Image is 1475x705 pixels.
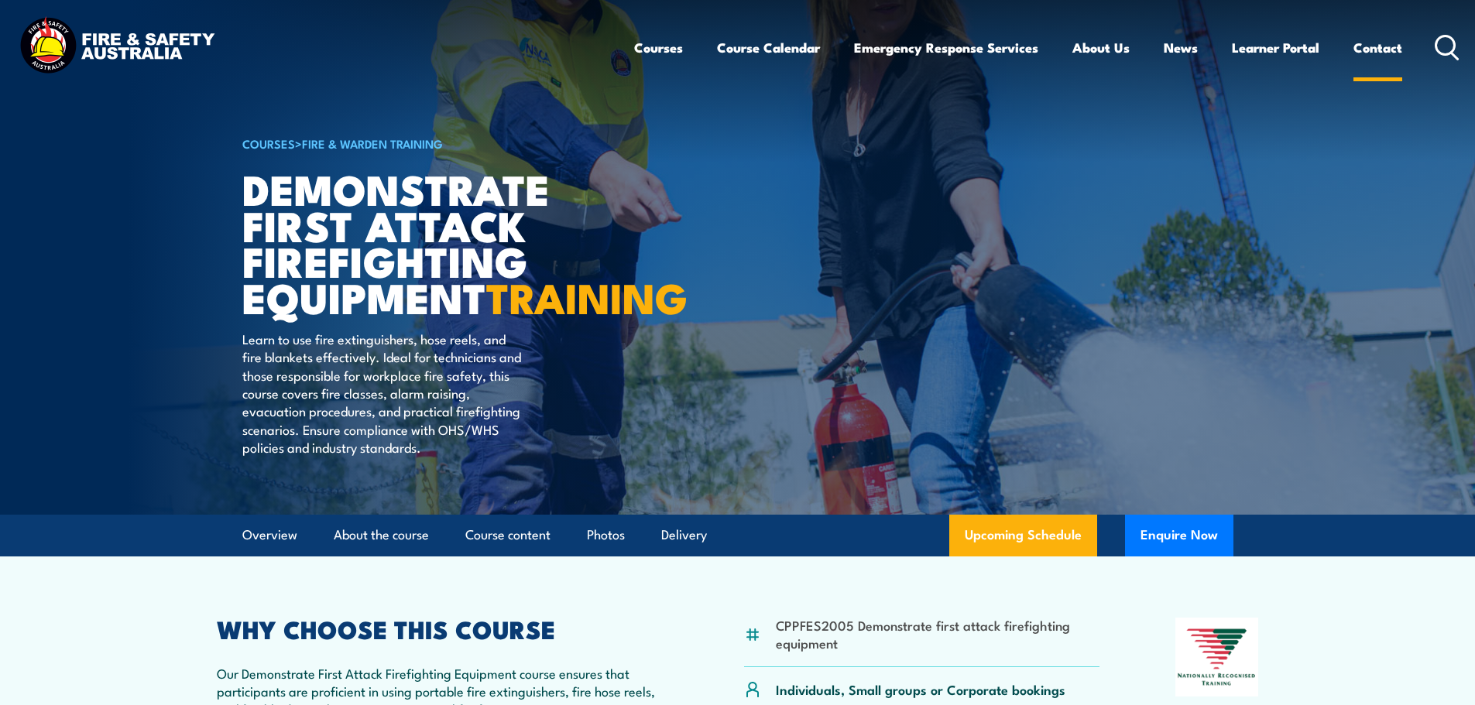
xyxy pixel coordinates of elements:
a: Courses [634,27,683,68]
h1: Demonstrate First Attack Firefighting Equipment [242,170,625,315]
strong: TRAINING [486,264,688,328]
p: Learn to use fire extinguishers, hose reels, and fire blankets effectively. Ideal for technicians... [242,330,525,457]
a: Course content [465,515,551,556]
a: Learner Portal [1232,27,1319,68]
a: Course Calendar [717,27,820,68]
h6: > [242,134,625,152]
a: About the course [334,515,429,556]
a: Upcoming Schedule [949,515,1097,556]
a: News [1164,27,1198,68]
p: Individuals, Small groups or Corporate bookings [776,680,1065,698]
a: COURSES [242,135,295,152]
a: Delivery [661,515,707,556]
a: Contact [1353,27,1402,68]
li: CPPFES2005 Demonstrate first attack firefighting equipment [776,616,1100,652]
a: Fire & Warden Training [302,135,443,152]
a: Photos [587,515,625,556]
a: Overview [242,515,297,556]
img: Nationally Recognised Training logo. [1175,618,1259,696]
a: Emergency Response Services [854,27,1038,68]
h2: WHY CHOOSE THIS COURSE [217,618,669,639]
a: About Us [1072,27,1130,68]
button: Enquire Now [1125,515,1233,556]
